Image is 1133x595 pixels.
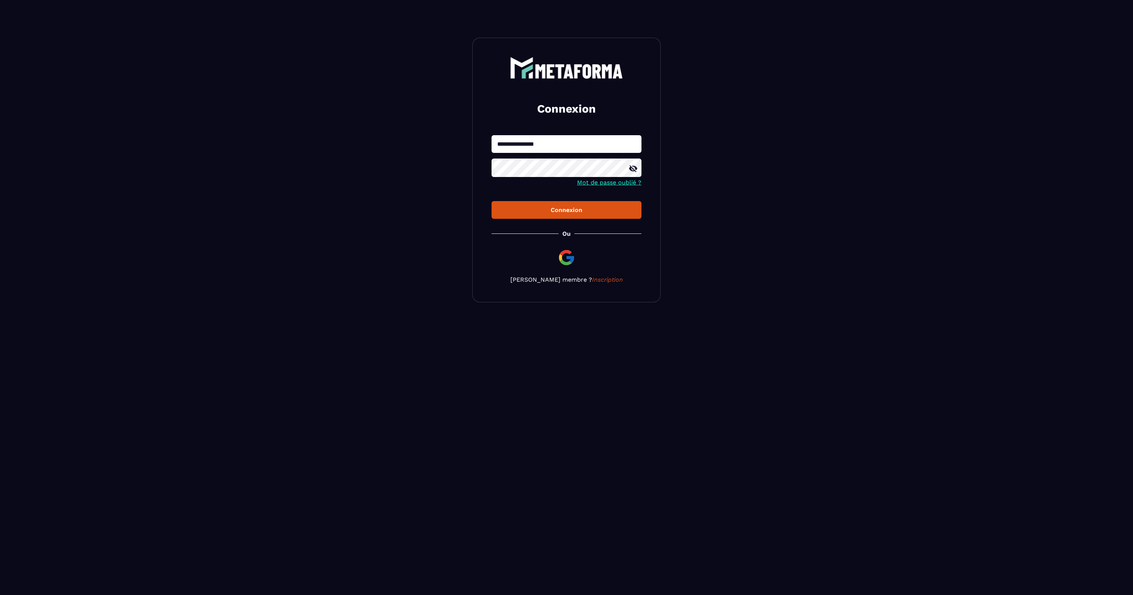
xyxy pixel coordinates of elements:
[492,57,641,79] a: logo
[577,179,641,186] a: Mot de passe oublié ?
[557,249,576,267] img: google
[492,201,641,219] button: Connexion
[498,206,635,214] div: Connexion
[492,276,641,283] p: [PERSON_NAME] membre ?
[592,276,623,283] a: Inscription
[510,57,623,79] img: logo
[562,230,571,237] p: Ou
[501,101,632,116] h2: Connexion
